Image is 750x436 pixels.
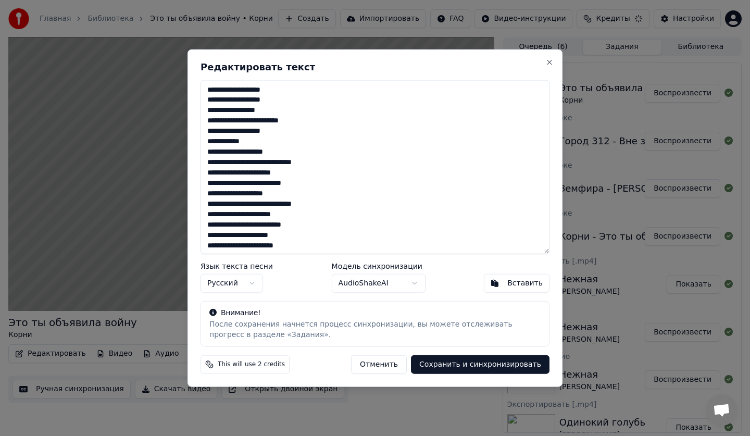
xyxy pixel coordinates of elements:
[507,278,543,289] div: Вставить
[201,263,273,270] label: Язык текста песни
[209,308,541,318] div: Внимание!
[411,355,549,374] button: Сохранить и синхронизировать
[218,360,285,369] span: This will use 2 credits
[484,274,549,293] button: Вставить
[351,355,407,374] button: Отменить
[209,319,541,340] div: После сохранения начнется процесс синхронизации, вы можете отслеживать прогресс в разделе «Задания».
[201,62,549,71] h2: Редактировать текст
[332,263,426,270] label: Модель синхронизации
